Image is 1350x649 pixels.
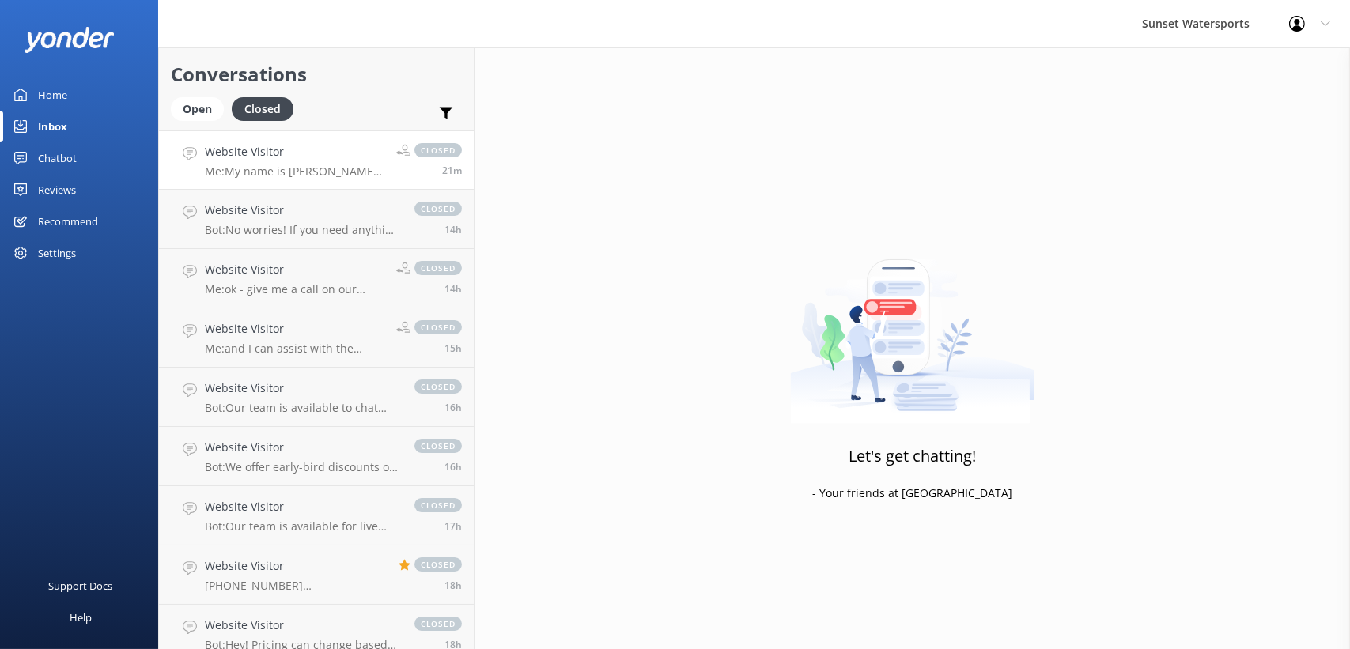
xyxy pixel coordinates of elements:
[159,486,474,545] a: Website VisitorBot:Our team is available for live chat from 8am to 8pm. You can also give us a ca...
[38,142,77,174] div: Chatbot
[38,206,98,237] div: Recommend
[171,97,224,121] div: Open
[38,174,76,206] div: Reviews
[444,341,462,355] span: Aug 31 2025 07:22pm (UTC -05:00) America/Cancun
[205,282,384,296] p: Me: ok - give me a call on our office number - [PHONE_NUMBER] - and I will set that up for you.
[38,111,67,142] div: Inbox
[849,443,976,469] h3: Let's get chatting!
[38,79,67,111] div: Home
[205,261,384,278] h4: Website Visitor
[414,261,462,275] span: closed
[414,379,462,394] span: closed
[205,320,384,338] h4: Website Visitor
[444,519,462,533] span: Aug 31 2025 04:54pm (UTC -05:00) America/Cancun
[812,485,1012,502] p: - Your friends at [GEOGRAPHIC_DATA]
[414,617,462,631] span: closed
[414,498,462,512] span: closed
[159,427,474,486] a: Website VisitorBot:We offer early-bird discounts on all of our morning trips, and when you book d...
[444,579,462,592] span: Aug 31 2025 04:29pm (UTC -05:00) America/Cancun
[414,439,462,453] span: closed
[444,460,462,474] span: Aug 31 2025 05:53pm (UTC -05:00) America/Cancun
[159,130,474,190] a: Website VisitorMe:My name is [PERSON_NAME]- I live here in [GEOGRAPHIC_DATA] and I'm happy to ass...
[414,320,462,334] span: closed
[171,59,462,89] h2: Conversations
[159,190,474,249] a: Website VisitorBot:No worries! If you need anything else, feel free to reach out. Have a great da...
[159,308,474,368] a: Website VisitorMe:and I can assist with the payment processclosed15h
[49,570,113,602] div: Support Docs
[70,602,92,633] div: Help
[205,460,399,474] p: Bot: We offer early-bird discounts on all of our morning trips, and when you book direct, we guar...
[414,557,462,572] span: closed
[414,143,462,157] span: closed
[205,579,387,593] p: [PHONE_NUMBER] [PERSON_NAME]
[159,249,474,308] a: Website VisitorMe:ok - give me a call on our office number - [PHONE_NUMBER] - and I will set that...
[159,368,474,427] a: Website VisitorBot:Our team is available to chat from 8am to 8pm, and they'll be with you shortly...
[205,164,384,179] p: Me: My name is [PERSON_NAME]- I live here in [GEOGRAPHIC_DATA] and I'm happy to assist!
[205,143,384,160] h4: Website Visitor
[232,100,301,117] a: Closed
[444,282,462,296] span: Aug 31 2025 08:18pm (UTC -05:00) America/Cancun
[444,401,462,414] span: Aug 31 2025 06:11pm (UTC -05:00) America/Cancun
[205,341,384,356] p: Me: and I can assist with the payment process
[205,379,399,397] h4: Website Visitor
[414,202,462,216] span: closed
[790,226,1034,424] img: artwork of a man stealing a conversation from at giant smartphone
[205,498,399,515] h4: Website Visitor
[171,100,232,117] a: Open
[205,401,399,415] p: Bot: Our team is available to chat from 8am to 8pm, and they'll be with you shortly! If you prefe...
[205,439,399,456] h4: Website Visitor
[24,27,115,53] img: yonder-white-logo.png
[232,97,293,121] div: Closed
[205,519,399,534] p: Bot: Our team is available for live chat from 8am to 8pm. You can also give us a call at [PHONE_N...
[442,164,462,177] span: Sep 01 2025 10:19am (UTC -05:00) America/Cancun
[205,202,399,219] h4: Website Visitor
[159,545,474,605] a: Website Visitor[PHONE_NUMBER] [PERSON_NAME]closed18h
[38,237,76,269] div: Settings
[205,617,399,634] h4: Website Visitor
[444,223,462,236] span: Aug 31 2025 08:40pm (UTC -05:00) America/Cancun
[205,557,387,575] h4: Website Visitor
[205,223,399,237] p: Bot: No worries! If you need anything else, feel free to reach out. Have a great day!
